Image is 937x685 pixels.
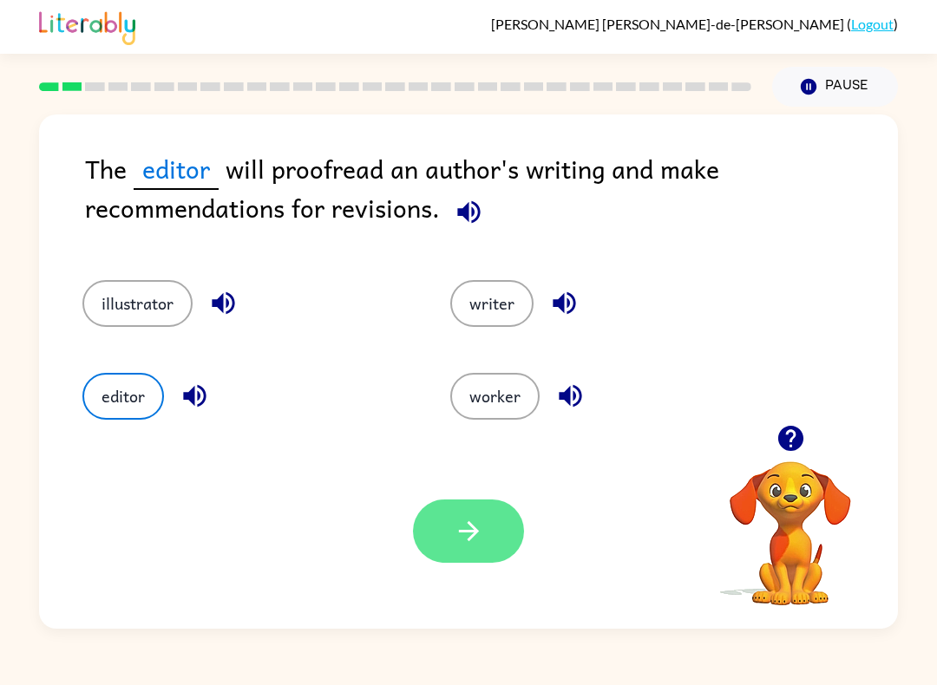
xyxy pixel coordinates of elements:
[450,373,540,420] button: worker
[82,280,193,327] button: illustrator
[704,434,877,608] video: Your browser must support playing .mp4 files to use Literably. Please try using another browser.
[85,149,898,245] div: The will proofread an author's writing and make recommendations for revisions.
[851,16,894,32] a: Logout
[39,7,135,45] img: Literably
[491,16,898,32] div: ( )
[134,149,219,190] span: editor
[772,67,898,107] button: Pause
[491,16,847,32] span: [PERSON_NAME] [PERSON_NAME]-de-[PERSON_NAME]
[450,280,534,327] button: writer
[82,373,164,420] button: editor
